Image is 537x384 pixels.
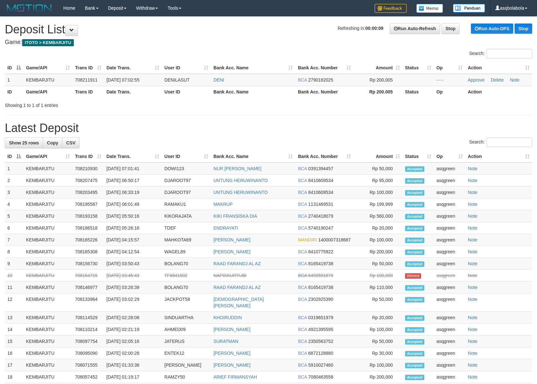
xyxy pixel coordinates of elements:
[365,26,383,31] strong: 00:00:09
[23,74,73,86] td: KEMBARJITU
[213,166,261,171] a: NUR [PERSON_NAME]
[353,86,403,98] th: Rp 200.005
[308,339,333,344] span: Copy 2350563752 to clipboard
[162,198,211,210] td: RAMAKU1
[308,166,333,171] span: Copy 0391394457 to clipboard
[23,62,73,74] th: Game/API: activate to sort column ascending
[468,261,478,266] a: Note
[73,347,104,359] td: 708095090
[162,270,211,282] td: TF6841502
[5,222,23,234] td: 6
[298,297,307,302] span: BCA
[434,270,465,282] td: asqgreen
[308,249,333,254] span: Copy 8410775922 to clipboard
[353,293,403,312] td: Rp 50,000
[213,202,233,207] a: MAKRUP
[23,371,73,383] td: KEMBARJITU
[162,293,211,312] td: JACKPOT58
[468,178,478,183] a: Note
[308,374,333,380] span: Copy 7080463558 to clipboard
[23,282,73,293] td: KEMBARJITU
[405,249,424,255] span: Accepted
[5,270,23,282] td: 10
[162,347,211,359] td: ENTEK12
[5,175,23,187] td: 2
[468,166,478,171] a: Note
[5,312,23,324] td: 13
[162,282,211,293] td: BOLANG70
[298,77,307,83] span: BCA
[298,315,307,320] span: BCA
[298,237,317,242] span: MANDIRI
[510,77,520,83] a: Note
[73,312,104,324] td: 708114529
[23,312,73,324] td: KEMBARJITU
[298,327,307,332] span: BCA
[104,246,162,258] td: [DATE] 04:12:54
[73,234,104,246] td: 708165226
[104,210,162,222] td: [DATE] 05:50:16
[298,178,307,183] span: BCA
[434,282,465,293] td: asqgreen
[308,261,333,266] span: Copy 8165419738 to clipboard
[353,312,403,324] td: Rp 20,000
[73,86,104,98] th: Trans ID
[5,359,23,371] td: 17
[5,246,23,258] td: 8
[353,175,403,187] td: Rp 95,000
[298,351,307,356] span: BCA
[73,246,104,258] td: 708165308
[471,23,513,34] a: Run Auto-DPS
[5,39,532,46] h4: Game:
[353,210,403,222] td: Rp 560,000
[73,371,104,383] td: 708057452
[465,151,532,162] th: Action: activate to sort column ascending
[515,23,532,34] a: Stop
[487,49,532,58] input: Search:
[468,214,478,219] a: Note
[73,187,104,198] td: 708203495
[213,237,250,242] a: [PERSON_NAME]
[107,77,139,83] span: [DATE] 07:02:55
[5,371,23,383] td: 18
[47,140,58,145] span: Copy
[298,225,307,231] span: BCA
[23,187,73,198] td: KEMBARJITU
[5,151,23,162] th: ID: activate to sort column descending
[468,315,478,320] a: Note
[162,359,211,371] td: [PERSON_NAME]
[23,324,73,336] td: KEMBARJITU
[405,261,424,267] span: Accepted
[162,222,211,234] td: TDEF
[5,100,219,109] div: Showing 1 to 1 of 1 entries
[353,187,403,198] td: Rp 100,000
[213,214,257,219] a: KIKI FRANSISKA DIA
[468,273,478,278] a: Note
[298,166,307,171] span: BCA
[162,210,211,222] td: KIKORAJATA
[23,293,73,312] td: KEMBARJITU
[468,77,484,83] a: Approve
[73,293,104,312] td: 708133964
[353,198,403,210] td: Rp 199,999
[162,371,211,383] td: RAMZY50
[468,339,478,344] a: Note
[23,151,73,162] th: Game/API: activate to sort column ascending
[369,77,393,83] span: Rp 200,005
[104,312,162,324] td: [DATE] 02:28:08
[434,198,465,210] td: asqgreen
[213,351,250,356] a: [PERSON_NAME]
[75,77,98,83] span: 708211911
[403,151,434,162] th: Status: activate to sort column ascending
[298,190,307,195] span: BCA
[434,86,465,98] th: Op
[434,347,465,359] td: asqgreen
[213,315,242,320] a: KHOIRUDDIN
[487,137,532,147] input: Search:
[353,234,403,246] td: Rp 100,000
[405,166,424,172] span: Accepted
[405,273,421,279] span: Deleted
[5,234,23,246] td: 7
[308,362,333,368] span: Copy 5910027460 to clipboard
[22,39,74,46] span: ITOTO > KEMBARJITU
